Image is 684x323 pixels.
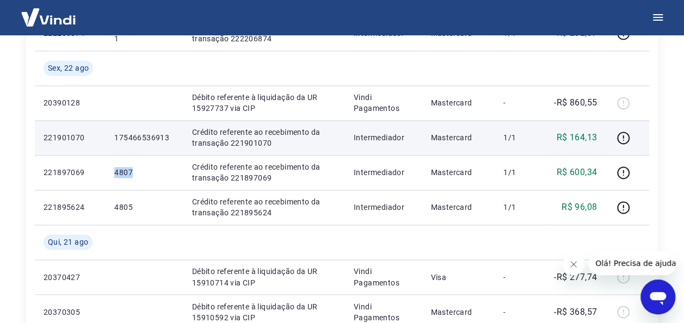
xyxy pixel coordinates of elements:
p: - [503,271,535,282]
p: R$ 600,34 [557,166,597,179]
p: -R$ 860,55 [554,96,597,109]
img: Vindi [13,1,84,34]
p: - [503,97,535,108]
iframe: Fechar mensagem [563,253,584,275]
p: Crédito referente ao recebimento da transação 221901070 [192,127,336,148]
p: 4807 [114,167,174,178]
p: Crédito referente ao recebimento da transação 221897069 [192,161,336,183]
p: -R$ 277,74 [554,270,597,283]
p: Débito referente à liquidação da UR 15910592 via CIP [192,301,336,322]
p: 1/1 [503,202,535,213]
iframe: Mensagem da empresa [589,251,675,275]
p: 221901070 [44,132,97,143]
p: 175466536913 [114,132,174,143]
span: Olá! Precisa de ajuda? [7,8,91,16]
p: 221895624 [44,202,97,213]
p: 1/1 [503,132,535,143]
p: Intermediador [354,202,414,213]
p: Intermediador [354,167,414,178]
p: Vindi Pagamentos [354,92,414,114]
p: Mastercard [430,167,486,178]
p: 20370427 [44,271,97,282]
p: -R$ 368,57 [554,305,597,318]
p: 20390128 [44,97,97,108]
p: 4805 [114,202,174,213]
p: Débito referente à liquidação da UR 15927737 via CIP [192,92,336,114]
p: R$ 96,08 [562,201,597,214]
span: Qui, 21 ago [48,237,88,247]
p: 221897069 [44,167,97,178]
p: Mastercard [430,202,486,213]
p: Intermediador [354,132,414,143]
p: Mastercard [430,306,486,317]
p: Vindi Pagamentos [354,301,414,322]
p: Mastercard [430,97,486,108]
iframe: Botão para abrir a janela de mensagens [640,279,675,314]
p: Vindi Pagamentos [354,266,414,288]
p: - [503,306,535,317]
p: 1/1 [503,167,535,178]
p: Débito referente à liquidação da UR 15910714 via CIP [192,266,336,288]
span: Sex, 22 ago [48,63,89,73]
p: 20370305 [44,306,97,317]
p: Crédito referente ao recebimento da transação 221895624 [192,196,336,218]
p: Visa [430,271,486,282]
p: Mastercard [430,132,486,143]
p: R$ 164,13 [557,131,597,144]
